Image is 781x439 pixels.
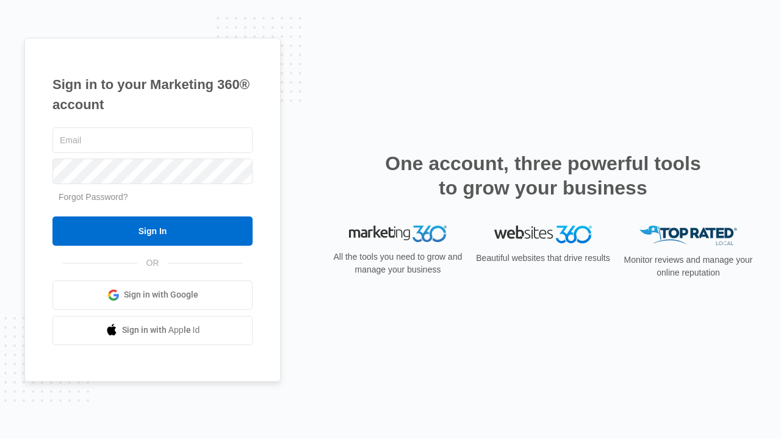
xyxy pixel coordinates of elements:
[59,192,128,202] a: Forgot Password?
[124,288,198,301] span: Sign in with Google
[381,151,705,200] h2: One account, three powerful tools to grow your business
[52,280,253,310] a: Sign in with Google
[52,127,253,153] input: Email
[639,226,737,246] img: Top Rated Local
[494,226,592,243] img: Websites 360
[620,254,757,279] p: Monitor reviews and manage your online reputation
[52,74,253,115] h1: Sign in to your Marketing 360® account
[52,316,253,345] a: Sign in with Apple Id
[138,257,168,269] span: OR
[329,251,466,276] p: All the tools you need to grow and manage your business
[122,324,200,337] span: Sign in with Apple Id
[52,216,253,246] input: Sign In
[349,226,447,243] img: Marketing 360
[475,252,611,265] p: Beautiful websites that drive results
